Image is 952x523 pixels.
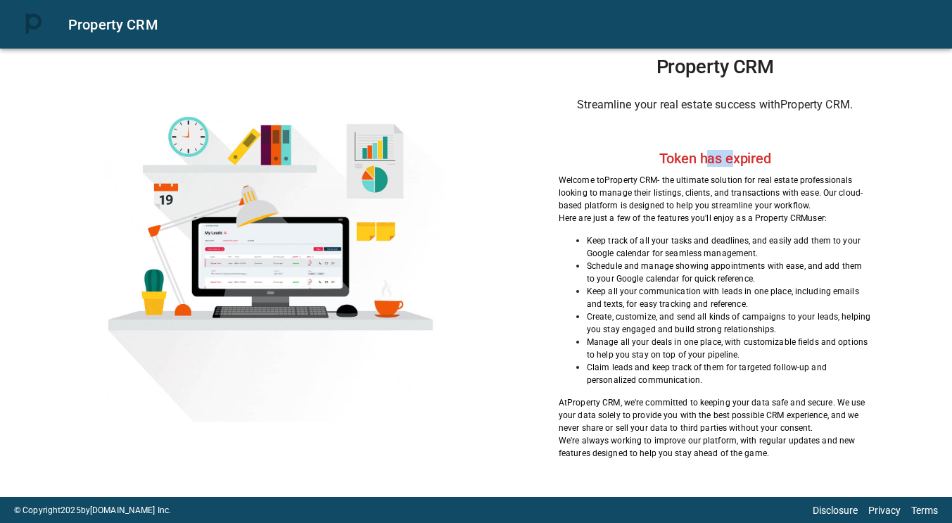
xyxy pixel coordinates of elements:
p: Keep all your communication with leads in one place, including emails and texts, for easy trackin... [587,285,871,310]
p: Welcome to Property CRM - the ultimate solution for real estate professionals looking to manage t... [559,174,871,212]
p: At Property CRM , we're committed to keeping your data safe and secure. We use your data solely t... [559,396,871,434]
p: © Copyright 2025 by [14,504,171,517]
p: Manage all your deals in one place, with customizable fields and options to help you stay on top ... [587,336,871,361]
a: Terms [911,505,938,516]
h1: Property CRM [559,56,871,78]
h2: Token has expired [659,150,771,167]
p: Schedule and manage showing appointments with ease, and add them to your Google calendar for quic... [587,260,871,285]
h6: Streamline your real estate success with Property CRM . [559,95,871,115]
p: Keep track of all your tasks and deadlines, and easily add them to your Google calendar for seaml... [587,234,871,260]
p: Here are just a few of the features you'll enjoy as a Property CRM user: [559,212,871,225]
div: Property CRM [68,13,935,36]
a: Privacy [868,505,901,516]
p: Create, customize, and send all kinds of campaigns to your leads, helping you stay engaged and bu... [587,310,871,336]
p: Claim leads and keep track of them for targeted follow-up and personalized communication. [587,361,871,386]
a: Disclosure [813,505,858,516]
p: We're always working to improve our platform, with regular updates and new features designed to h... [559,434,871,460]
a: [DOMAIN_NAME] Inc. [90,505,171,515]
